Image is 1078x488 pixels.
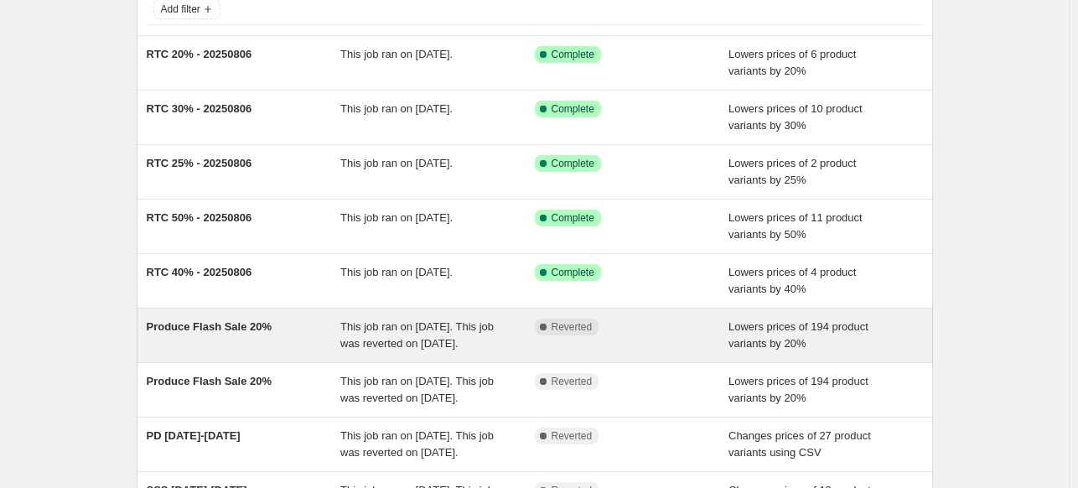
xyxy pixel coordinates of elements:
span: Reverted [552,375,593,388]
span: Lowers prices of 4 product variants by 40% [728,266,856,295]
span: Reverted [552,320,593,334]
span: Lowers prices of 10 product variants by 30% [728,102,863,132]
span: Complete [552,102,594,116]
span: Complete [552,48,594,61]
span: Complete [552,266,594,279]
span: Complete [552,211,594,225]
span: Lowers prices of 194 product variants by 20% [728,375,868,404]
span: This job ran on [DATE]. This job was reverted on [DATE]. [340,375,494,404]
span: This job ran on [DATE]. [340,211,453,224]
span: This job ran on [DATE]. [340,48,453,60]
span: RTC 30% - 20250806 [147,102,252,115]
span: Changes prices of 27 product variants using CSV [728,429,871,459]
span: RTC 25% - 20250806 [147,157,252,169]
span: Lowers prices of 11 product variants by 50% [728,211,863,241]
span: Complete [552,157,594,170]
span: RTC 40% - 20250806 [147,266,252,278]
span: Lowers prices of 2 product variants by 25% [728,157,856,186]
span: Produce Flash Sale 20% [147,375,272,387]
span: This job ran on [DATE]. [340,157,453,169]
span: This job ran on [DATE]. [340,102,453,115]
span: Lowers prices of 194 product variants by 20% [728,320,868,350]
span: This job ran on [DATE]. This job was reverted on [DATE]. [340,429,494,459]
span: Reverted [552,429,593,443]
span: RTC 50% - 20250806 [147,211,252,224]
span: This job ran on [DATE]. This job was reverted on [DATE]. [340,320,494,350]
span: RTC 20% - 20250806 [147,48,252,60]
span: Add filter [161,3,200,16]
span: PD [DATE]-[DATE] [147,429,241,442]
span: This job ran on [DATE]. [340,266,453,278]
span: Lowers prices of 6 product variants by 20% [728,48,856,77]
span: Produce Flash Sale 20% [147,320,272,333]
